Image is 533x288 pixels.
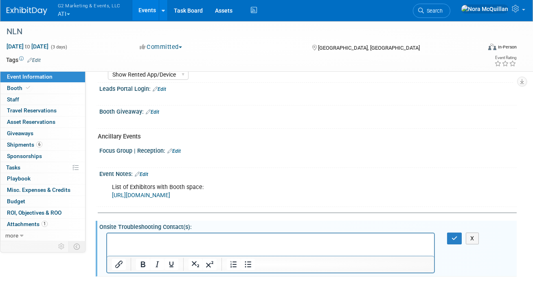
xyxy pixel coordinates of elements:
span: Playbook [7,175,31,182]
div: NLN [4,24,473,39]
span: Search [424,8,443,14]
span: Giveaways [7,130,33,136]
button: Numbered list [227,259,241,270]
div: Ancillary Events [98,132,511,141]
td: Personalize Event Tab Strip [55,241,69,252]
a: Booth [0,83,85,94]
a: Edit [27,57,41,63]
a: Asset Reservations [0,117,85,128]
a: Budget [0,196,85,207]
a: Tasks [0,162,85,173]
span: 1 [42,221,48,227]
a: Edit [167,148,181,154]
a: ROI, Objectives & ROO [0,207,85,218]
span: Event Information [7,73,53,80]
a: Giveaways [0,128,85,139]
span: to [24,43,31,50]
button: Bold [136,259,150,270]
button: Bullet list [241,259,255,270]
button: Superscript [203,259,217,270]
div: List of Exhibitors with Booth space: [106,179,435,204]
button: Insert/edit link [112,259,126,270]
a: Shipments6 [0,139,85,150]
span: Asset Reservations [7,119,55,125]
span: Misc. Expenses & Credits [7,187,70,193]
span: [GEOGRAPHIC_DATA], [GEOGRAPHIC_DATA] [318,45,420,51]
a: Staff [0,94,85,105]
img: Nora McQuillan [461,4,509,13]
img: ExhibitDay [7,7,47,15]
a: Event Information [0,71,85,82]
div: In-Person [498,44,517,50]
span: Shipments [7,141,42,148]
span: ROI, Objectives & ROO [7,209,61,216]
span: Sponsorships [7,153,42,159]
span: G2 Marketing & Events, LLC [58,1,121,10]
a: Misc. Expenses & Credits [0,185,85,196]
button: Subscript [189,259,202,270]
div: Booth Giveaway: [99,106,517,116]
span: Tasks [6,164,20,171]
span: (3 days) [50,44,67,50]
button: Underline [165,259,178,270]
button: Italic [150,259,164,270]
span: Travel Reservations [7,107,57,114]
td: Tags [6,56,41,64]
div: Leads Portal Login: [99,83,517,93]
span: [DATE] [DATE] [6,43,49,50]
div: Event Notes: [99,168,517,178]
button: Committed [137,43,185,51]
td: Toggle Event Tabs [69,241,86,252]
button: X [466,233,479,244]
i: Booth reservation complete [26,86,30,90]
a: Edit [135,171,148,177]
span: 6 [36,141,42,147]
div: Event Format [442,42,517,55]
div: Onsite Troubleshooting Contact(s): [99,221,517,231]
span: more [5,232,18,239]
span: Budget [7,198,25,204]
span: Attachments [7,221,48,227]
a: Attachments1 [0,219,85,230]
a: Travel Reservations [0,105,85,116]
div: Event Rating [494,56,516,60]
a: Sponsorships [0,151,85,162]
span: Booth [7,85,32,91]
a: [URL][DOMAIN_NAME] [112,192,170,199]
a: Edit [146,109,159,115]
img: Format-Inperson.png [488,44,496,50]
span: Staff [7,96,19,103]
a: Playbook [0,173,85,184]
div: Focus Group | Reception: [99,145,517,155]
a: Search [413,4,450,18]
a: more [0,230,85,241]
iframe: Rich Text Area [107,233,434,256]
a: Edit [153,86,166,92]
